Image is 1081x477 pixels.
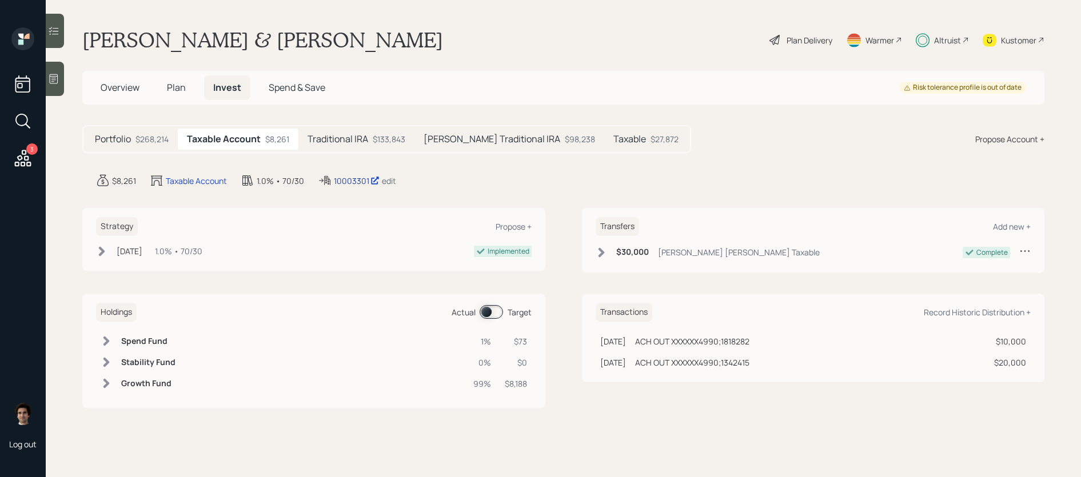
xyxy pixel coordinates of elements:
[26,143,38,155] div: 3
[565,133,595,145] div: $98,238
[135,133,169,145] div: $268,214
[155,245,202,257] div: 1.0% • 70/30
[473,356,491,368] div: 0%
[616,247,649,257] h6: $30,000
[976,247,1008,258] div: Complete
[101,81,139,94] span: Overview
[596,217,639,236] h6: Transfers
[975,133,1044,145] div: Propose Account +
[596,303,652,322] h6: Transactions
[473,378,491,390] div: 99%
[488,246,529,256] div: Implemented
[308,134,368,145] h5: Traditional IRA
[166,175,227,187] div: Taxable Account
[993,221,1031,232] div: Add new +
[117,245,142,257] div: [DATE]
[613,134,646,145] h5: Taxable
[1001,34,1036,46] div: Kustomer
[505,378,527,390] div: $8,188
[904,83,1022,93] div: Risk tolerance profile is out of date
[373,133,405,145] div: $133,843
[269,81,325,94] span: Spend & Save
[167,81,186,94] span: Plan
[121,336,175,346] h6: Spend Fund
[600,356,626,368] div: [DATE]
[787,34,832,46] div: Plan Delivery
[508,306,532,318] div: Target
[424,134,560,145] h5: [PERSON_NAME] Traditional IRA
[651,133,679,145] div: $27,872
[213,81,241,94] span: Invest
[95,134,131,145] h5: Portfolio
[82,27,443,53] h1: [PERSON_NAME] & [PERSON_NAME]
[496,221,532,232] div: Propose +
[112,175,136,187] div: $8,261
[635,356,749,368] div: ACH OUT XXXXXX4990;1342415
[600,335,626,347] div: [DATE]
[934,34,961,46] div: Altruist
[924,307,1031,318] div: Record Historic Distribution +
[121,358,175,367] h6: Stability Fund
[265,133,289,145] div: $8,261
[187,134,261,145] h5: Taxable Account
[635,335,749,347] div: ACH OUT XXXXXX4990;1818282
[121,379,175,388] h6: Growth Fund
[257,175,304,187] div: 1.0% • 70/30
[382,175,396,186] div: edit
[96,303,137,322] h6: Holdings
[865,34,894,46] div: Warmer
[505,335,527,347] div: $73
[452,306,476,318] div: Actual
[505,356,527,368] div: $0
[994,356,1026,368] div: $20,000
[473,335,491,347] div: 1%
[658,246,820,258] div: [PERSON_NAME] [PERSON_NAME] Taxable
[11,402,34,425] img: harrison-schaefer-headshot-2.png
[994,335,1026,347] div: $10,000
[334,175,380,187] div: 10003301
[96,217,138,236] h6: Strategy
[9,439,37,450] div: Log out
